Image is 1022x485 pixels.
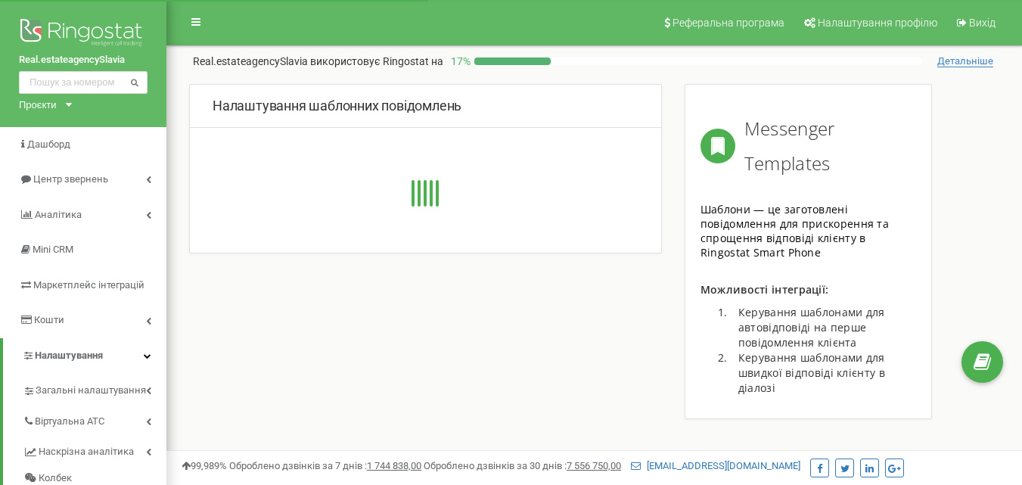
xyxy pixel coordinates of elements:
span: Реферальна програма [673,17,784,29]
a: [EMAIL_ADDRESS][DOMAIN_NAME] [631,460,800,471]
span: Віртуальна АТС [35,415,104,429]
a: Real.estateagencySlavia [19,53,148,67]
h2: Messenger Templates [744,111,916,181]
span: Mini CRM [33,244,73,255]
p: Real.estateagencySlavia [193,54,443,69]
a: Наскрізна аналітика [23,435,166,466]
span: Вихід [969,17,996,29]
span: Шаблони — це заготовлені повідомлення для прискорення та спрощення відповіді клієнту в Ringostat ... [700,202,889,260]
div: Проєкти [19,98,57,112]
a: Віртуальна АТС [23,404,166,435]
u: 7 556 750,00 [567,460,621,471]
span: Центр звернень [33,173,108,185]
span: Кошти [34,314,64,325]
a: Налаштування [3,338,166,374]
u: 1 744 838,00 [367,460,421,471]
span: Аналiтика [35,209,82,220]
span: Оброблено дзвінків за 30 днів : [424,460,621,471]
span: Налаштування профілю [818,17,937,29]
span: Детальніше [937,55,993,67]
img: Ringostat logo [19,15,148,53]
span: Можливості інтеграції: [700,282,829,297]
span: Налаштування [35,350,103,361]
span: Наскрізна аналітика [39,446,134,460]
span: Маркетплейс інтеграцій [33,279,144,291]
span: 99,989% [182,460,227,471]
span: Керування шаблонами для швидкої відповіді клієнту в діалозі [738,350,885,395]
span: Оброблено дзвінків за 7 днів : [229,460,421,471]
span: Загальні налаштування [36,384,146,398]
a: Загальні налаштування [23,373,166,404]
input: Пошук за номером [19,71,148,94]
p: 17 % [443,54,474,69]
span: Налаштування шаблонних повідомлень [213,98,461,113]
span: використовує Ringostat на [310,55,443,67]
span: Дашборд [27,138,70,150]
span: Керування шаблонами для автовідповіді на перше повідомлення клієнта [738,305,885,350]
